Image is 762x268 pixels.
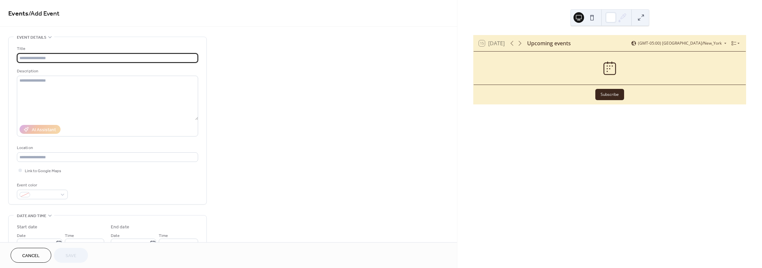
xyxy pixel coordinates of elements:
[159,232,168,239] span: Time
[8,7,28,20] a: Events
[17,34,46,41] span: Event details
[11,248,51,263] button: Cancel
[65,232,74,239] span: Time
[595,89,624,100] button: Subscribe
[22,252,40,259] span: Cancel
[17,224,37,231] div: Start date
[17,182,66,189] div: Event color
[17,144,197,151] div: Location
[17,232,26,239] span: Date
[111,232,120,239] span: Date
[17,212,46,219] span: Date and time
[25,168,61,174] span: Link to Google Maps
[527,39,571,47] div: Upcoming events
[28,7,60,20] span: / Add Event
[111,224,129,231] div: End date
[638,41,722,45] span: (GMT-05:00) [GEOGRAPHIC_DATA]/New_York
[17,68,197,75] div: Description
[17,45,197,52] div: Title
